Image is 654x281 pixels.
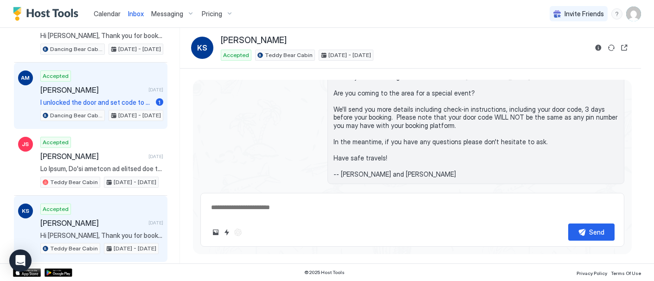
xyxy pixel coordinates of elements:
span: [DATE] [148,220,163,226]
button: Sync reservation [606,42,617,53]
button: Send [568,224,615,241]
span: Inbox [128,10,144,18]
span: Accepted [43,205,69,213]
div: Send [590,227,605,237]
a: Privacy Policy [577,268,607,277]
span: © 2025 Host Tools [304,269,345,275]
span: Hi [PERSON_NAME], Thank you for booking our beautiful cabin in [GEOGRAPHIC_DATA]. Are you coming ... [333,57,618,179]
div: Open Intercom Messenger [9,249,32,272]
button: Open reservation [619,42,630,53]
a: Terms Of Use [611,268,641,277]
span: KS [22,207,29,215]
span: Hi [PERSON_NAME], Thank you for booking our beautiful cabin in [GEOGRAPHIC_DATA]. Are you coming ... [40,32,163,40]
span: Dancing Bear Cabin [50,45,103,53]
span: [DATE] - [DATE] [328,51,371,59]
span: [DATE] - [DATE] [118,111,161,120]
span: Hi [PERSON_NAME], Thank you for booking our beautiful cabin in [GEOGRAPHIC_DATA]. Are you coming ... [40,231,163,240]
span: Lo Ipsum, Do'si ametcon ad elitsed doe te Incidi Utlab Etdol ma Ali 6, 4310. Enim admini ve quisn... [40,165,163,173]
div: menu [611,8,622,19]
span: [DATE] - [DATE] [118,45,161,53]
button: Quick reply [221,227,232,238]
span: [DATE] [148,153,163,160]
span: Teddy Bear Cabin [265,51,313,59]
span: Calendar [94,10,121,18]
span: Invite Friends [564,10,604,18]
span: [PERSON_NAME] [40,152,145,161]
span: Accepted [43,72,69,80]
a: Google Play Store [45,268,72,277]
a: Inbox [128,9,144,19]
span: [DATE] - [DATE] [114,244,156,253]
a: Calendar [94,9,121,19]
a: Host Tools Logo [13,7,83,21]
span: Dancing Bear Cabin [50,111,103,120]
span: Privacy Policy [577,270,607,276]
span: 1 [159,99,161,106]
span: Accepted [223,51,249,59]
span: [PERSON_NAME] [40,218,145,228]
button: Reservation information [593,42,604,53]
span: [PERSON_NAME] [221,35,287,46]
span: AM [21,74,30,82]
span: Accepted [43,138,69,147]
span: [DATE] [148,87,163,93]
span: Teddy Bear Cabin [50,178,98,186]
span: [PERSON_NAME] [40,85,145,95]
div: User profile [626,6,641,21]
span: Messaging [151,10,183,18]
span: Pricing [202,10,222,18]
span: Terms Of Use [611,270,641,276]
span: Teddy Bear Cabin [50,244,98,253]
span: I unlocked the door and set code to start working at 2:00 p.m. [40,98,152,107]
span: [DATE] - [DATE] [114,178,156,186]
span: JS [22,140,29,148]
button: Upload image [210,227,221,238]
span: KS [197,42,207,53]
a: App Store [13,268,41,277]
